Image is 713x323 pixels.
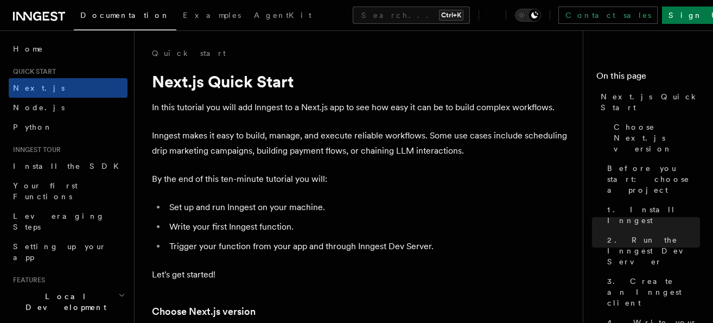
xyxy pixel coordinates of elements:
a: Next.js [9,78,128,98]
span: Install the SDK [13,162,125,170]
a: Choose Next.js version [152,304,256,319]
p: Inngest makes it easy to build, manage, and execute reliable workflows. Some use cases include sc... [152,128,574,159]
a: Examples [176,3,247,29]
span: Your first Functions [13,181,78,201]
a: 1. Install Inngest [603,200,700,230]
button: Toggle dark mode [515,9,541,22]
a: Choose Next.js version [609,117,700,159]
li: Write your first Inngest function. [166,219,574,235]
a: Contact sales [558,7,658,24]
a: 2. Run the Inngest Dev Server [603,230,700,271]
span: Local Development [9,291,118,313]
a: Your first Functions [9,176,128,206]
span: Node.js [13,103,65,112]
p: By the end of this ten-minute tutorial you will: [152,172,574,187]
a: Node.js [9,98,128,117]
a: Python [9,117,128,137]
span: Home [13,43,43,54]
a: 3. Create an Inngest client [603,271,700,313]
h1: Next.js Quick Start [152,72,574,91]
span: Quick start [9,67,56,76]
p: Let's get started! [152,267,574,282]
button: Search...Ctrl+K [353,7,470,24]
span: Choose Next.js version [614,122,700,154]
h4: On this page [596,69,700,87]
a: Setting up your app [9,237,128,267]
a: Before you start: choose a project [603,159,700,200]
li: Set up and run Inngest on your machine. [166,200,574,215]
span: 3. Create an Inngest client [607,276,700,308]
span: Leveraging Steps [13,212,105,231]
a: Leveraging Steps [9,206,128,237]
a: Home [9,39,128,59]
span: Python [13,123,53,131]
a: Documentation [74,3,176,30]
span: 2. Run the Inngest Dev Server [607,235,700,267]
span: Next.js [13,84,65,92]
span: AgentKit [254,11,311,20]
span: Examples [183,11,241,20]
span: Setting up your app [13,242,106,262]
span: Before you start: choose a project [607,163,700,195]
a: Install the SDK [9,156,128,176]
a: Quick start [152,48,226,59]
span: 1. Install Inngest [607,204,700,226]
button: Local Development [9,287,128,317]
a: Next.js Quick Start [596,87,700,117]
p: In this tutorial you will add Inngest to a Next.js app to see how easy it can be to build complex... [152,100,574,115]
span: Inngest tour [9,145,61,154]
kbd: Ctrl+K [439,10,463,21]
span: Next.js Quick Start [601,91,700,113]
li: Trigger your function from your app and through Inngest Dev Server. [166,239,574,254]
a: AgentKit [247,3,318,29]
span: Documentation [80,11,170,20]
span: Features [9,276,45,284]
